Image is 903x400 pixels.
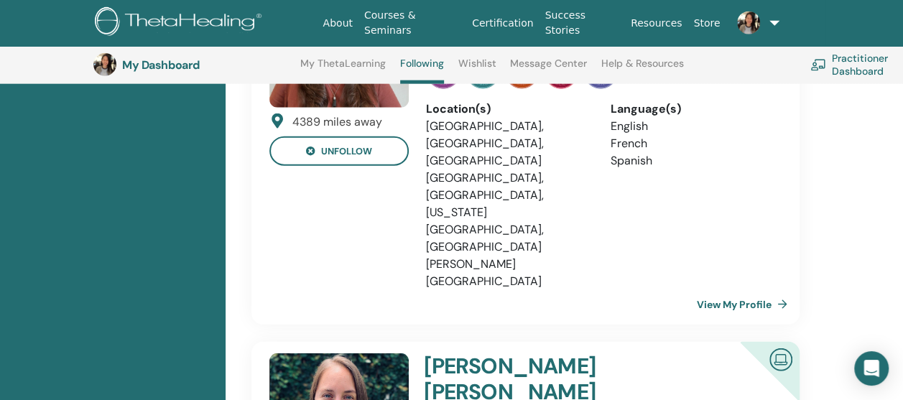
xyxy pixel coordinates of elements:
a: Help & Resources [601,57,684,80]
a: Certification [466,10,539,37]
div: 4389 miles away [292,113,382,131]
div: Open Intercom Messenger [854,351,889,386]
li: French [611,135,773,152]
img: default.jpg [737,11,760,34]
a: Wishlist [458,57,496,80]
a: Following [400,57,444,84]
li: [GEOGRAPHIC_DATA], [GEOGRAPHIC_DATA][PERSON_NAME][GEOGRAPHIC_DATA] [426,221,588,290]
a: Message Center [510,57,587,80]
img: default.jpg [93,53,116,76]
a: About [317,10,358,37]
a: My ThetaLearning [300,57,386,80]
li: Spanish [611,152,773,169]
a: View My Profile [697,290,793,319]
li: [GEOGRAPHIC_DATA], [GEOGRAPHIC_DATA], [GEOGRAPHIC_DATA] [426,118,588,169]
a: Resources [625,10,688,37]
div: Location(s) [426,101,588,118]
a: Success Stories [539,2,624,44]
a: Store [687,10,726,37]
img: logo.png [95,7,267,39]
li: English [611,118,773,135]
img: Certified Online Instructor [764,343,798,375]
button: unfollow [269,136,409,166]
h3: My Dashboard [122,58,266,72]
li: [GEOGRAPHIC_DATA], [GEOGRAPHIC_DATA], [US_STATE] [426,169,588,221]
div: Language(s) [611,101,773,118]
img: chalkboard-teacher.svg [810,59,826,70]
a: Courses & Seminars [358,2,466,44]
